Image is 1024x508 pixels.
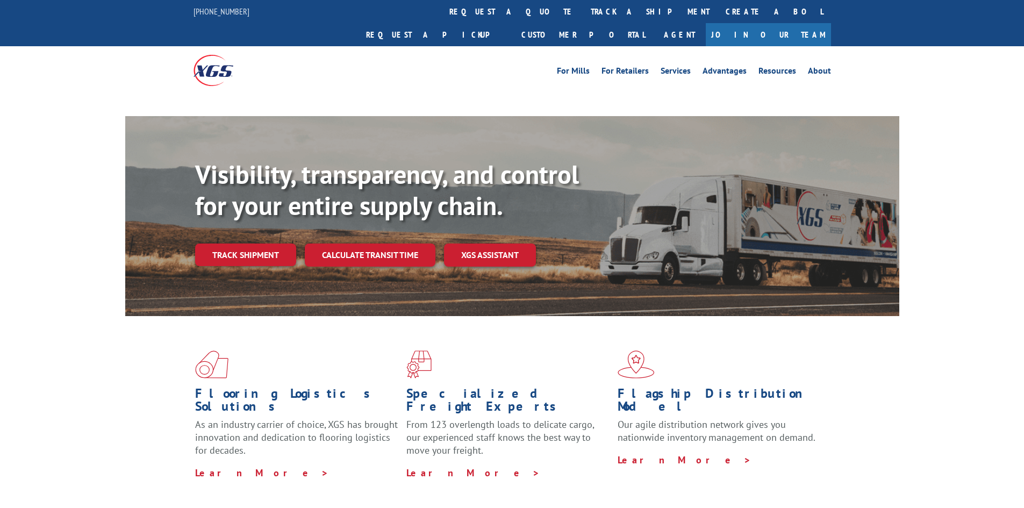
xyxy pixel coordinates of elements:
h1: Specialized Freight Experts [406,387,610,418]
a: Learn More > [618,454,751,466]
a: For Mills [557,67,590,78]
a: For Retailers [601,67,649,78]
a: Join Our Team [706,23,831,46]
img: xgs-icon-flagship-distribution-model-red [618,350,655,378]
a: About [808,67,831,78]
a: Agent [653,23,706,46]
a: Advantages [703,67,747,78]
h1: Flooring Logistics Solutions [195,387,398,418]
a: [PHONE_NUMBER] [194,6,249,17]
p: From 123 overlength loads to delicate cargo, our experienced staff knows the best way to move you... [406,418,610,466]
a: Request a pickup [358,23,513,46]
a: Customer Portal [513,23,653,46]
a: Track shipment [195,244,296,266]
img: xgs-icon-focused-on-flooring-red [406,350,432,378]
a: Calculate transit time [305,244,435,267]
img: xgs-icon-total-supply-chain-intelligence-red [195,350,228,378]
h1: Flagship Distribution Model [618,387,821,418]
a: Learn More > [195,467,329,479]
a: Learn More > [406,467,540,479]
span: As an industry carrier of choice, XGS has brought innovation and dedication to flooring logistics... [195,418,398,456]
b: Visibility, transparency, and control for your entire supply chain. [195,158,579,222]
a: Services [661,67,691,78]
a: Resources [758,67,796,78]
span: Our agile distribution network gives you nationwide inventory management on demand. [618,418,815,443]
a: XGS ASSISTANT [444,244,536,267]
